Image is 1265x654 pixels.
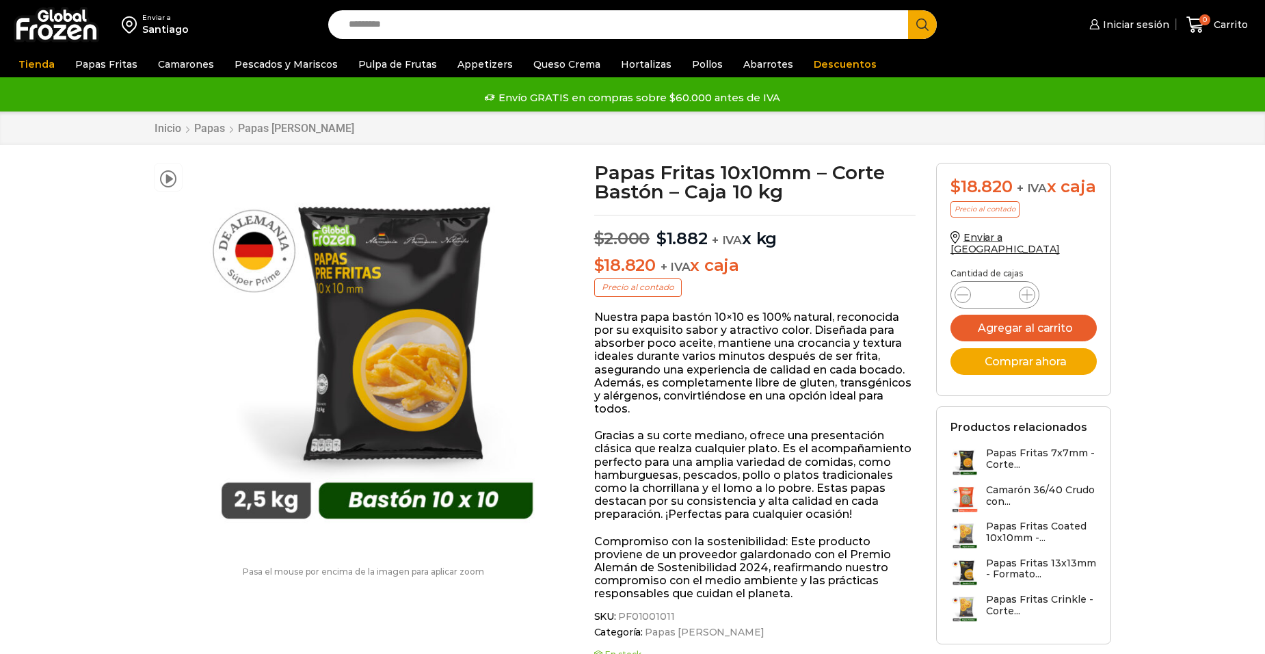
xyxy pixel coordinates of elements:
[986,447,1097,471] h3: Papas Fritas 7x7mm - Corte...
[594,535,916,601] p: Compromiso con la sostenibilidad: Este producto proviene de un proveedor galardonado con el Premi...
[685,51,730,77] a: Pollos
[594,163,916,201] h1: Papas Fritas 10x10mm – Corte Bastón – Caja 10 kg
[950,201,1020,218] p: Precio al contado
[986,594,1097,617] h3: Papas Fritas Crinkle - Corte...
[950,269,1097,278] p: Cantidad de cajas
[950,484,1097,514] a: Camarón 36/40 Crudo con...
[643,627,764,638] a: Papas [PERSON_NAME]
[594,311,916,416] p: Nuestra papa bastón 10×10 es 100% natural, reconocida por su exquisito sabor y atractivo color. D...
[950,447,1097,477] a: Papas Fritas 7x7mm - Corte...
[656,228,667,248] span: $
[594,429,916,521] p: Gracias a su corte mediano, ofrece una presentación clásica que realza cualquier plato. Es el aco...
[189,163,565,538] img: 10x10
[616,611,675,623] span: PF01001011
[982,285,1008,304] input: Product quantity
[614,51,678,77] a: Hortalizas
[154,567,574,577] p: Pasa el mouse por encima de la imagen para aplicar zoom
[986,558,1097,581] h3: Papas Fritas 13x13mm - Formato...
[594,215,916,249] p: x kg
[351,51,444,77] a: Pulpa de Frutas
[950,348,1097,375] button: Comprar ahora
[950,176,1012,196] bdi: 18.820
[122,13,142,36] img: address-field-icon.svg
[1086,11,1169,38] a: Iniciar sesión
[1183,9,1251,41] a: 0 Carrito
[908,10,937,39] button: Search button
[154,122,355,135] nav: Breadcrumb
[594,627,916,638] span: Categoría:
[228,51,345,77] a: Pescados y Mariscos
[986,521,1097,544] h3: Papas Fritas Coated 10x10mm -...
[736,51,800,77] a: Abarrotes
[237,122,355,135] a: Papas [PERSON_NAME]
[1210,18,1248,31] span: Carrito
[712,233,742,247] span: + IVA
[154,122,182,135] a: Inicio
[68,51,144,77] a: Papas Fritas
[12,51,62,77] a: Tienda
[950,421,1087,434] h2: Productos relacionados
[142,13,189,23] div: Enviar a
[527,51,607,77] a: Queso Crema
[950,176,961,196] span: $
[950,521,1097,550] a: Papas Fritas Coated 10x10mm -...
[594,278,682,296] p: Precio al contado
[950,315,1097,341] button: Agregar al carrito
[661,260,691,274] span: + IVA
[986,484,1097,508] h3: Camarón 36/40 Crudo con...
[1017,181,1047,195] span: + IVA
[451,51,520,77] a: Appetizers
[807,51,883,77] a: Descuentos
[950,558,1097,587] a: Papas Fritas 13x13mm - Formato...
[194,122,226,135] a: Papas
[1100,18,1169,31] span: Iniciar sesión
[142,23,189,36] div: Santiago
[594,256,916,276] p: x caja
[950,231,1060,255] a: Enviar a [GEOGRAPHIC_DATA]
[950,594,1097,623] a: Papas Fritas Crinkle - Corte...
[594,611,916,623] span: SKU:
[594,255,656,275] bdi: 18.820
[656,228,708,248] bdi: 1.882
[950,177,1097,197] div: x caja
[151,51,221,77] a: Camarones
[594,255,604,275] span: $
[594,228,650,248] bdi: 2.000
[594,228,604,248] span: $
[1199,14,1210,25] span: 0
